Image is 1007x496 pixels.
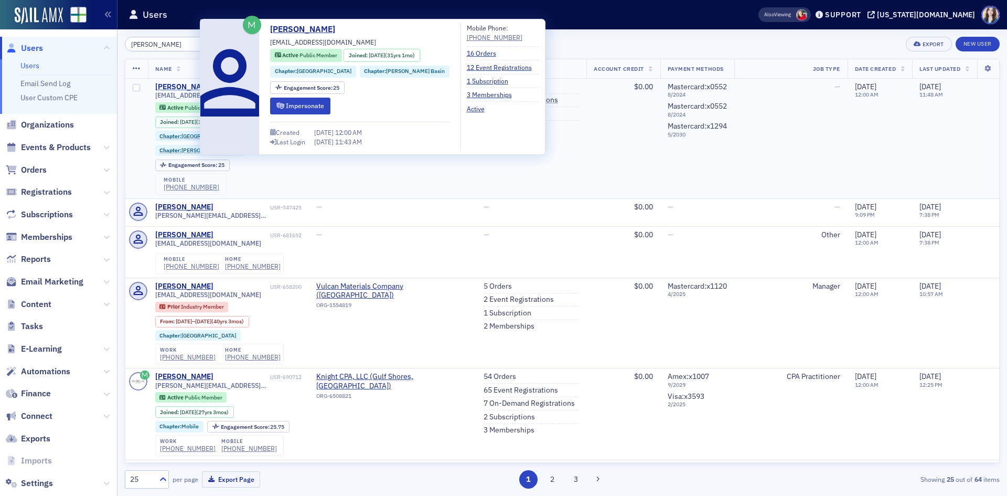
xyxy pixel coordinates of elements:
[195,318,211,325] span: [DATE]
[164,177,219,183] div: mobile
[855,65,896,72] span: Date Created
[180,118,196,125] span: [DATE]
[919,381,942,388] time: 12:25 PM
[270,66,356,78] div: Chapter:
[160,347,216,353] div: work
[276,139,305,145] div: Last Login
[155,203,213,212] a: [PERSON_NAME]
[143,8,167,21] h1: Users
[764,11,774,18] div: Also
[155,230,213,240] a: [PERSON_NAME]
[21,433,50,445] span: Exports
[215,283,302,290] div: USR-658200
[164,262,219,270] div: [PHONE_NUMBER]
[484,202,489,212] span: —
[21,455,52,467] span: Imports
[6,119,74,131] a: Organizations
[275,51,337,60] a: Active Public Member
[6,186,72,198] a: Registrations
[270,37,376,47] span: [EMAIL_ADDRESS][DOMAIN_NAME]
[335,138,362,146] span: 11:43 AM
[634,82,653,91] span: $0.00
[742,230,840,240] div: Other
[715,474,1000,484] div: Showing out of items
[316,372,469,391] a: Knight CPA, LLC (Gulf Shores, [GEOGRAPHIC_DATA])
[15,7,63,24] img: SailAMX
[225,262,281,270] div: [PHONE_NUMBER]
[668,111,727,118] span: 8 / 2024
[173,474,198,484] label: per page
[155,382,302,389] span: [PERSON_NAME][EMAIL_ADDRESS][DOMAIN_NAME]
[919,91,943,98] time: 11:48 AM
[634,281,653,291] span: $0.00
[668,291,727,298] span: 4 / 2025
[221,423,271,430] span: Engagement Score :
[155,117,231,128] div: Joined: 1994-08-15 00:00:00
[130,474,153,485] div: 25
[180,119,226,125] div: (31yrs 1mo)
[668,230,673,239] span: —
[155,406,234,418] div: Joined: 1998-06-01 00:00:00
[945,474,956,484] strong: 25
[668,101,727,111] span: Mastercard : x0552
[21,343,62,355] span: E-Learning
[855,372,876,381] span: [DATE]
[155,372,213,382] a: [PERSON_NAME]
[225,353,281,361] a: [PHONE_NUMBER]
[159,423,181,430] span: Chapter :
[276,130,299,135] div: Created
[284,84,334,91] span: Engagement Score :
[316,282,469,300] span: Vulcan Materials Company (Birmingham)
[21,299,51,310] span: Content
[221,445,277,452] div: [PHONE_NUMBER]
[21,119,74,131] span: Organizations
[21,43,43,54] span: Users
[6,43,43,54] a: Users
[467,62,540,72] a: 12 Event Registrations
[6,254,51,265] a: Reports
[484,386,558,395] a: 65 Event Registrations
[6,433,50,445] a: Exports
[21,388,51,399] span: Finance
[225,347,281,353] div: home
[764,11,791,18] span: Viewing
[6,366,70,377] a: Automations
[21,231,72,243] span: Memberships
[21,321,43,332] span: Tasks
[349,51,369,60] span: Joined :
[284,85,340,91] div: 25
[855,381,879,388] time: 12:00 AM
[160,445,216,452] a: [PHONE_NUMBER]
[834,82,840,91] span: —
[668,131,727,138] span: 5 / 2030
[364,67,386,75] span: Chapter :
[634,230,653,239] span: $0.00
[742,282,840,291] div: Manager
[484,309,531,318] a: 1 Subscription
[742,372,840,382] div: CPA Practitioner
[484,322,534,331] a: 2 Memberships
[316,282,469,300] a: Vulcan Materials Company ([GEOGRAPHIC_DATA])
[215,232,302,239] div: USR-681692
[270,49,342,62] div: Active: Active: Public Member
[6,299,51,310] a: Content
[155,330,241,341] div: Chapter:
[855,230,876,239] span: [DATE]
[467,48,504,58] a: 16 Orders
[160,353,216,361] a: [PHONE_NUMBER]
[21,366,70,377] span: Automations
[275,67,351,76] a: Chapter:[GEOGRAPHIC_DATA]
[467,23,522,43] div: Mobile Phone:
[919,65,960,72] span: Last Updated
[155,282,213,291] a: [PERSON_NAME]
[180,408,196,416] span: [DATE]
[594,65,644,72] span: Account Credit
[484,230,489,239] span: —
[159,423,199,430] a: Chapter:Mobile
[6,388,51,399] a: Finance
[176,318,192,325] span: [DATE]
[668,281,727,291] span: Mastercard : x1120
